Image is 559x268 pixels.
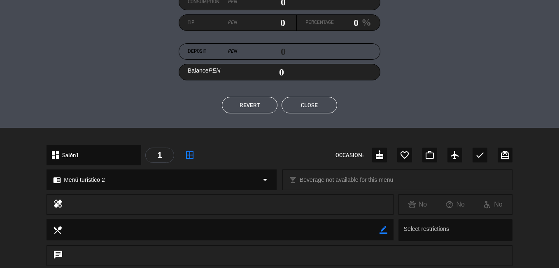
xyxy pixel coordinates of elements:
label: Percentage [305,19,334,27]
input: 0 [334,16,359,29]
i: border_all [185,150,195,160]
i: border_color [380,226,387,234]
i: cake [375,150,384,160]
em: PEN [209,67,221,74]
em: PEN [228,19,237,27]
i: local_dining [53,225,62,234]
input: 0 [237,16,286,29]
label: Deposit [188,47,237,56]
i: chat [53,250,63,261]
i: local_bar [289,176,297,184]
div: No [474,199,512,210]
div: No [399,199,437,210]
i: airplanemode_active [450,150,460,160]
i: dashboard [51,150,61,160]
label: Tip [188,19,237,27]
button: REVERT [222,97,277,113]
label: Balance [188,66,220,75]
i: healing [53,199,63,210]
em: PEN [228,47,237,56]
span: Beverage not available for this menu [300,175,393,185]
i: work_outline [425,150,435,160]
div: No [436,199,474,210]
i: card_giftcard [500,150,510,160]
i: check [475,150,485,160]
i: arrow_drop_down [260,175,270,185]
div: 1 [145,148,174,163]
em: % [359,14,371,31]
i: chrome_reader_mode [53,176,61,184]
span: Menú turístico 2 [64,175,105,185]
span: Salón1 [62,150,79,160]
i: favorite_border [400,150,410,160]
span: OCCASION: [335,150,363,160]
button: Close [282,97,337,113]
